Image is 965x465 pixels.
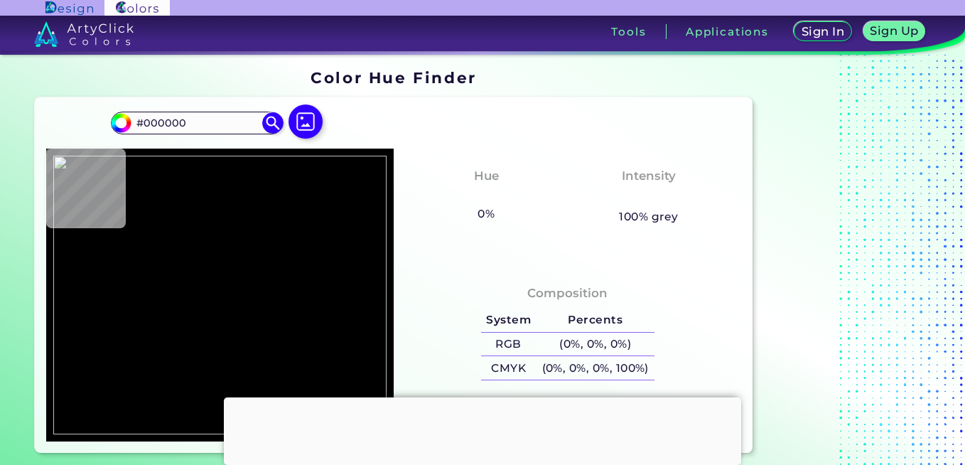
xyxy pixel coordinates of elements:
img: icon picture [289,105,323,139]
h3: None [625,188,672,205]
h4: Hue [474,166,499,186]
h3: Applications [686,26,769,37]
h5: (0%, 0%, 0%) [537,333,654,356]
img: icon search [262,112,284,134]
h5: System [481,309,537,332]
img: logo_artyclick_colors_white.svg [34,21,134,47]
h5: RGB [481,333,537,356]
h5: 0% [473,205,500,223]
h5: Percents [537,309,654,332]
h5: CMYK [481,356,537,380]
h1: Color Hue Finder [311,67,476,88]
iframe: Advertisement [758,64,936,459]
h4: Intensity [622,166,676,186]
h5: 100% grey [619,208,678,226]
input: type color.. [131,113,263,132]
img: 61ad3345-4ab1-4596-ab44-3e13d1b24d20 [53,156,387,435]
h4: Composition [527,283,608,304]
img: ArtyClick Design logo [45,1,93,15]
h5: Sign Up [873,26,917,36]
a: Sign In [797,23,848,41]
h5: (0%, 0%, 0%, 100%) [537,356,654,380]
iframe: Advertisement [224,397,741,461]
h3: None [463,188,510,205]
a: Sign Up [866,23,922,41]
h3: Tools [611,26,646,37]
h5: Sign In [804,26,842,37]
